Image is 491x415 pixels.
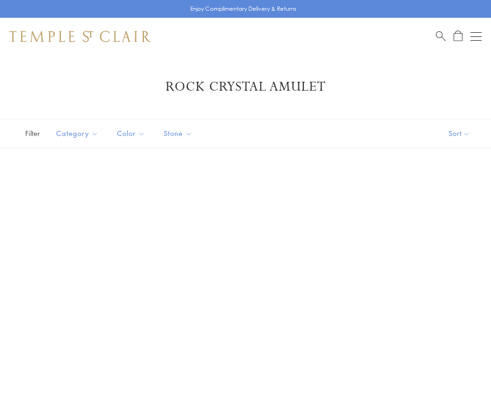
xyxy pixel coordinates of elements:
[9,31,151,42] img: Temple St. Clair
[51,128,105,139] span: Category
[110,123,152,144] button: Color
[159,128,199,139] span: Stone
[190,4,296,14] p: Enjoy Complimentary Delivery & Returns
[427,119,491,148] button: Show sort by
[112,128,152,139] span: Color
[49,123,105,144] button: Category
[470,31,482,42] button: Open navigation
[436,30,446,42] a: Search
[23,79,468,95] h1: Rock Crystal Amulet
[157,123,199,144] button: Stone
[454,30,462,42] a: Open Shopping Bag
